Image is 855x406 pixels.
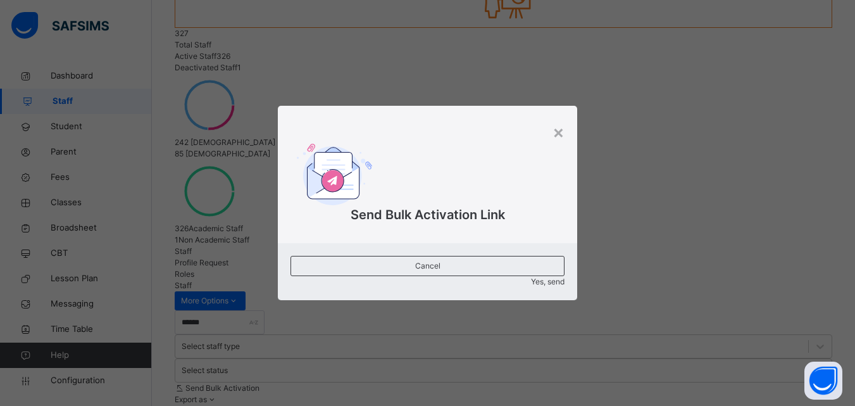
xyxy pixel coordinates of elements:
span: Cancel [301,260,554,272]
span: Send Bulk Activation Link [351,207,505,222]
img: sendlink.acd8a46d822de719c390e6b28b89319f.svg [297,144,372,205]
button: Open asap [804,362,842,400]
div: × [552,118,565,145]
span: Yes, send [531,277,565,286]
